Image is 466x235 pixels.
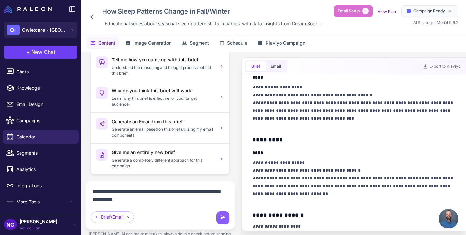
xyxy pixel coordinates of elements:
[4,219,17,230] div: NG
[16,117,74,124] span: Campaigns
[16,133,74,140] span: Calendar
[16,85,74,92] span: Knowledge
[4,5,54,13] a: Raleon Logo
[178,37,213,49] button: Segment
[91,211,134,223] div: Brief/Email
[16,150,74,157] span: Segments
[105,20,322,27] span: Educational series about seasonal sleep pattern shifts in babies, with data insights from Dream S...
[16,101,74,108] span: Email Design
[378,9,396,14] a: View Plan
[31,48,55,56] span: New Chat
[98,39,115,46] span: Content
[133,39,171,46] span: Image Generation
[3,130,79,144] a: Calendar
[3,114,79,127] a: Campaigns
[190,39,209,46] span: Segment
[100,5,324,18] div: Click to edit campaign name
[20,218,57,225] span: [PERSON_NAME]
[16,68,74,75] span: Chats
[20,225,57,231] span: Active Plan
[112,149,215,156] h3: Give me an entirely new brief
[338,8,360,14] span: Email Setup
[122,37,175,49] button: Image Generation
[112,96,215,107] p: Learn why this brief is effective for your target audience.
[4,46,77,59] button: +New Chat
[266,61,286,71] button: Email
[4,5,52,13] img: Raleon Logo
[4,22,77,38] button: O-Owletcare - [GEOGRAPHIC_DATA]
[3,65,79,79] a: Chats
[3,163,79,176] a: Analytics
[112,87,215,94] h3: Why do you think this brief will work
[266,39,305,46] span: Klaviyo Campaign
[102,19,324,29] div: Click to edit description
[16,198,68,205] span: More Tools
[112,118,215,125] h3: Generate an Email from this brief
[413,20,458,25] span: AI Strategist Model 0.9.2
[251,63,260,69] span: Brief
[112,126,215,138] p: Generate an email based on this brief utilizing my email components.
[362,8,369,14] span: 3
[227,39,247,46] span: Schedule
[87,37,119,49] button: Content
[22,26,68,33] span: Owletcare - [GEOGRAPHIC_DATA]
[413,8,445,14] span: Campaign Ready
[16,182,74,189] span: Integrations
[334,5,373,17] button: Email Setup3
[26,48,30,56] span: +
[7,25,20,35] div: O-
[3,146,79,160] a: Segments
[420,62,463,71] button: Export to Klaviyo
[246,61,266,71] button: Brief
[112,56,215,63] h3: Tell me how you came up with this brief
[112,157,215,169] p: Generate a completely different approach for this campaign.
[112,65,215,76] p: Understand the reasoning and thought process behind this brief.
[16,166,74,173] span: Analytics
[3,179,79,192] a: Integrations
[3,98,79,111] a: Email Design
[254,37,309,49] button: Klaviyo Campaign
[439,209,458,228] div: Open chat
[215,37,251,49] button: Schedule
[3,81,79,95] a: Knowledge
